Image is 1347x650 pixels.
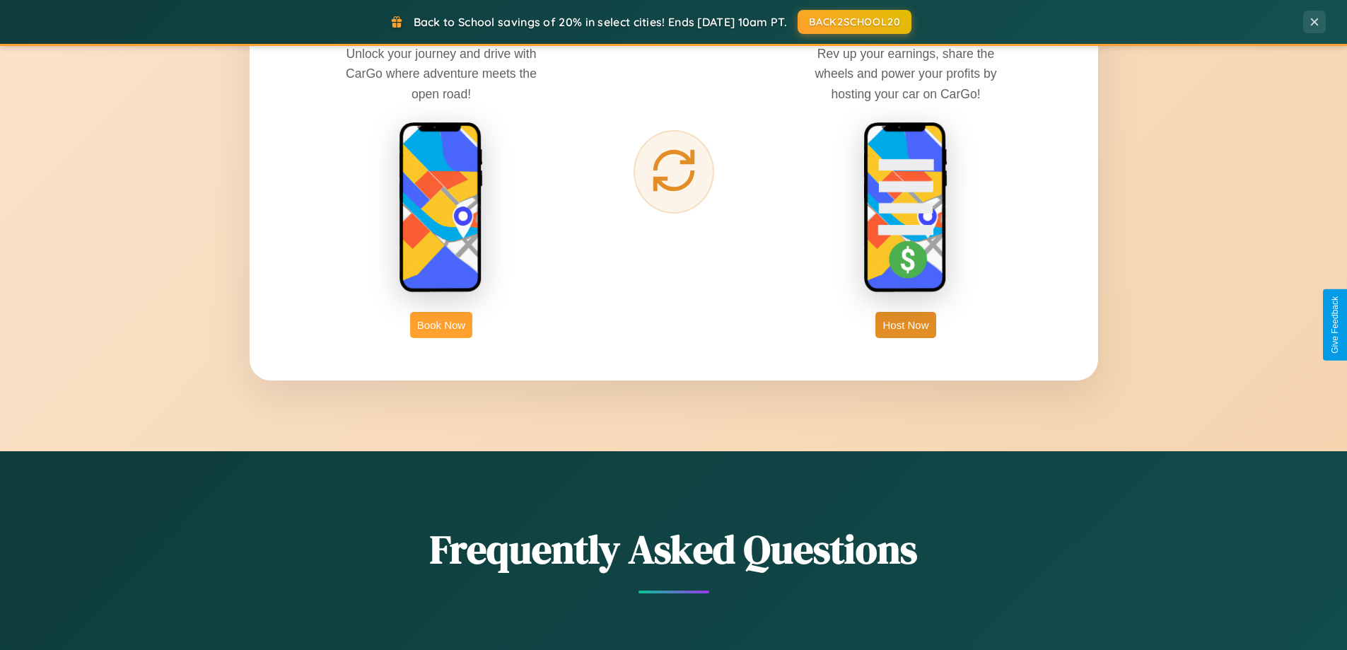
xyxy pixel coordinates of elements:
button: Host Now [875,312,935,338]
span: Back to School savings of 20% in select cities! Ends [DATE] 10am PT. [414,15,787,29]
button: BACK2SCHOOL20 [798,10,911,34]
p: Unlock your journey and drive with CarGo where adventure meets the open road! [335,44,547,103]
div: Give Feedback [1330,296,1340,354]
img: rent phone [399,122,484,294]
h2: Frequently Asked Questions [250,522,1098,576]
img: host phone [863,122,948,294]
p: Rev up your earnings, share the wheels and power your profits by hosting your car on CarGo! [800,44,1012,103]
button: Book Now [410,312,472,338]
